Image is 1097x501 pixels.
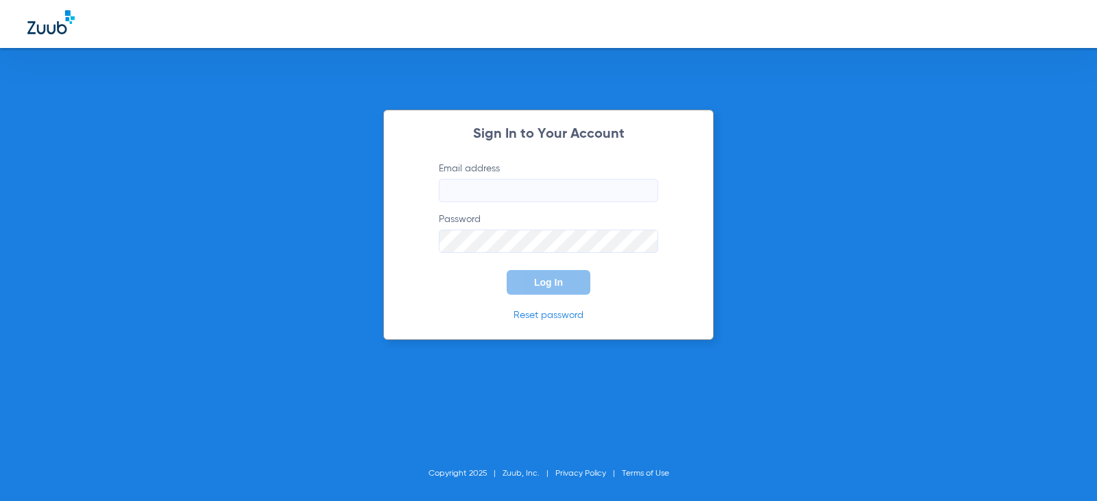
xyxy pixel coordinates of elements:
[439,179,658,202] input: Email address
[27,10,75,34] img: Zuub Logo
[622,469,669,478] a: Terms of Use
[507,270,590,295] button: Log In
[439,212,658,253] label: Password
[429,467,503,480] li: Copyright 2025
[439,162,658,202] label: Email address
[439,230,658,253] input: Password
[514,310,583,320] a: Reset password
[534,277,563,288] span: Log In
[418,127,679,141] h2: Sign In to Your Account
[555,469,606,478] a: Privacy Policy
[503,467,555,480] li: Zuub, Inc.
